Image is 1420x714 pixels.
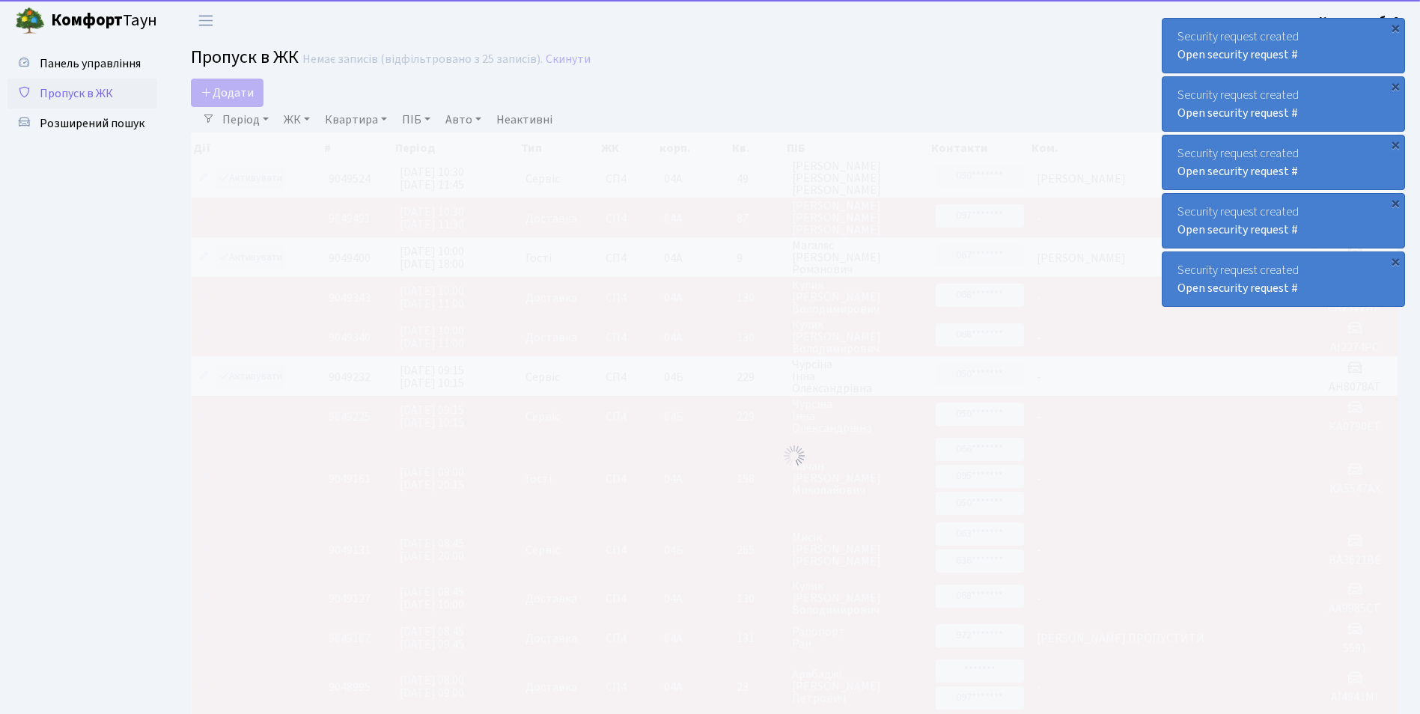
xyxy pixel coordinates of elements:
a: Open security request # [1177,222,1298,238]
span: Панель управління [40,55,141,72]
img: Обробка... [782,444,806,468]
span: Таун [51,8,157,34]
a: Open security request # [1177,163,1298,180]
a: Квартира [319,107,393,132]
div: Security request created [1162,194,1404,248]
div: Security request created [1162,77,1404,131]
div: Немає записів (відфільтровано з 25 записів). [302,52,543,67]
a: Неактивні [490,107,558,132]
a: Панель управління [7,49,157,79]
div: Security request created [1162,252,1404,306]
img: logo.png [15,6,45,36]
span: Пропуск в ЖК [191,44,299,70]
a: ЖК [278,107,316,132]
a: Open security request # [1177,46,1298,63]
a: Авто [439,107,487,132]
div: × [1388,137,1403,152]
span: Додати [201,85,254,101]
a: Open security request # [1177,280,1298,296]
a: Скинути [546,52,591,67]
span: Розширений пошук [40,115,144,132]
a: ПІБ [396,107,436,132]
div: × [1388,254,1403,269]
div: × [1388,79,1403,94]
b: Комфорт [51,8,123,32]
div: Security request created [1162,19,1404,73]
a: Період [216,107,275,132]
b: Консьєрж б. 4. [1319,13,1402,29]
a: Додати [191,79,263,107]
a: Пропуск в ЖК [7,79,157,109]
a: Консьєрж б. 4. [1319,12,1402,30]
div: Security request created [1162,135,1404,189]
span: Пропуск в ЖК [40,85,113,102]
a: Open security request # [1177,105,1298,121]
div: × [1388,20,1403,35]
button: Переключити навігацію [187,8,225,33]
div: × [1388,195,1403,210]
a: Розширений пошук [7,109,157,138]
